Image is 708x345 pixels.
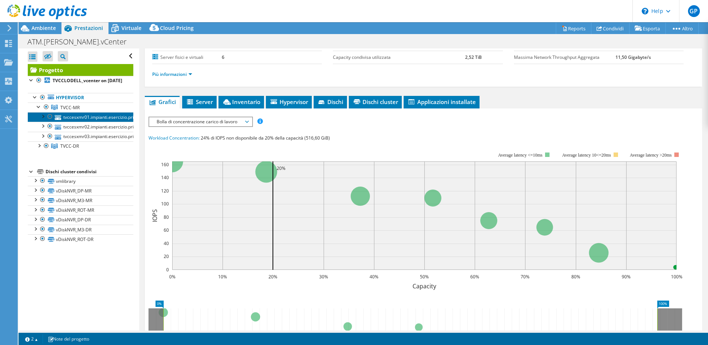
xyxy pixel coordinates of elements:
span: Ambiente [31,24,56,31]
label: Capacity condivisa utilizzata [333,54,465,61]
text: 140 [161,174,169,181]
span: 24% di IOPS non disponibile da 20% della capacità (516,60 GiB) [201,135,330,141]
text: 10% [218,274,227,280]
a: vDiskNVR_ROT-DR [28,234,133,244]
a: Esporta [629,23,666,34]
b: 11,50 Gigabyte/s [615,54,651,60]
label: Server fisici e virtuali [152,54,222,61]
text: 90% [622,274,631,280]
span: Workload Concentration: [148,135,200,141]
span: Hypervisor [270,98,308,105]
a: TVCCLODELL_vcenter on [DATE] [28,76,133,86]
tspan: Average latency <=10ms [498,153,542,158]
span: Server [186,98,213,105]
span: Applicazioni installate [407,98,476,105]
text: 40% [370,274,378,280]
a: Altro [665,23,699,34]
span: TVCC-MR [60,104,80,111]
text: 70% [521,274,530,280]
b: 2,52 TiB [465,54,482,60]
h1: ATM.[PERSON_NAME].vCenter [24,38,138,46]
text: 20 [164,253,169,259]
text: 20% [268,274,277,280]
text: 100 [161,201,169,207]
a: Reports [556,23,591,34]
a: Note del progetto [43,334,94,344]
span: Cloud Pricing [160,24,194,31]
text: Capacity [413,282,437,290]
text: 80 [164,214,169,220]
text: 0% [169,274,175,280]
svg: \n [642,8,648,14]
span: Grafici [148,98,176,105]
text: 0 [166,267,169,273]
text: 100% [671,274,682,280]
div: Dischi cluster condivisi [46,167,133,176]
b: 6 [222,54,224,60]
text: 120 [161,188,169,194]
text: Average latency >20ms [630,153,672,158]
a: vDiskNVR_ROT-MR [28,205,133,215]
b: TVCCLODELL_vcenter on [DATE] [53,77,122,84]
a: vmlibrary [28,176,133,186]
span: Inventario [222,98,260,105]
span: Prestazioni [74,24,103,31]
text: 60% [470,274,479,280]
a: Più informazioni [152,71,192,77]
text: 40 [164,240,169,247]
span: Virtuale [121,24,141,31]
text: 60 [164,227,169,233]
a: TVCC-DR [28,141,133,151]
a: Condividi [591,23,629,34]
span: TVCC-DR [60,143,79,149]
a: TVCC-MR [28,103,133,112]
text: 50% [420,274,429,280]
a: vDiskNVR_M3-DR [28,225,133,234]
span: Dischi [317,98,343,105]
text: 30% [319,274,328,280]
a: 2 [20,334,43,344]
text: 20% [277,165,285,171]
a: vDiskNVR_DP-MR [28,186,133,195]
tspan: Average latency 10<=20ms [562,153,611,158]
a: Progetto [28,64,133,76]
a: tvccesxmr03.impianti.esercizio.priv [28,132,133,141]
label: Massima Network Throughput Aggregata [514,54,615,61]
span: GP [688,5,700,17]
a: vDiskNVR_M3-MR [28,195,133,205]
a: vDiskNVR_DP-DR [28,215,133,225]
span: Bolla di concentrazione carico di lavoro [153,117,248,126]
text: 160 [161,161,169,168]
a: tvccesxmr01.impianti.esercizio.priv [28,112,133,122]
a: Hypervisor [28,93,133,103]
text: IOPS [151,209,159,222]
a: tvccesxmr02.impianti.esercizio.priv [28,122,133,131]
span: Dischi cluster [353,98,398,105]
text: 80% [571,274,580,280]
